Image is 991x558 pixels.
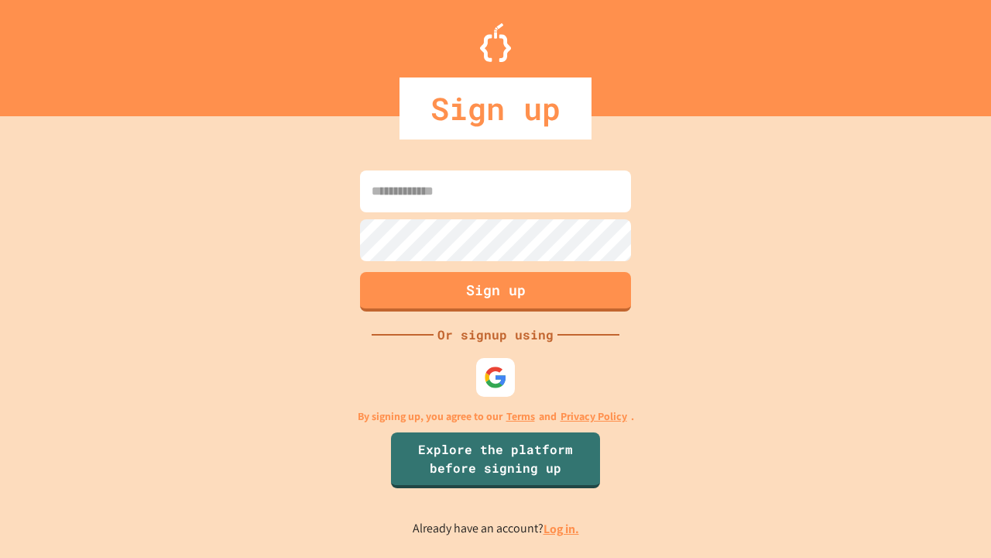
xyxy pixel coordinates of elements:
[399,77,592,139] div: Sign up
[358,408,634,425] p: By signing up, you agree to our and .
[561,408,627,425] a: Privacy Policy
[506,408,535,425] a: Terms
[544,521,579,537] a: Log in.
[862,429,976,494] iframe: chat widget
[926,496,976,542] iframe: chat widget
[484,366,507,389] img: google-icon.svg
[360,272,631,312] button: Sign up
[391,432,600,488] a: Explore the platform before signing up
[480,23,511,62] img: Logo.svg
[434,325,557,344] div: Or signup using
[413,519,579,539] p: Already have an account?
